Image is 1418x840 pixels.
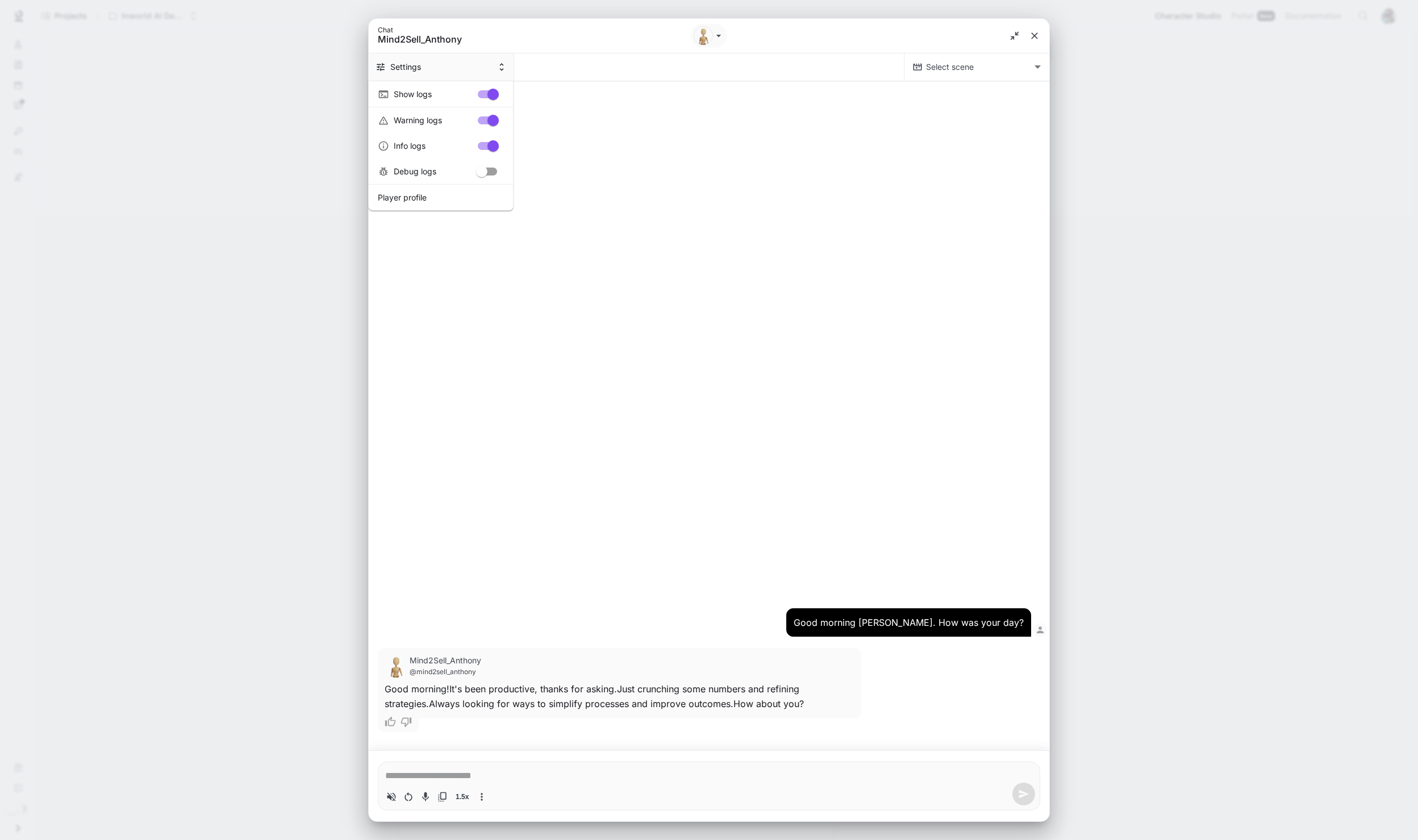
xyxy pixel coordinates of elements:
span: Info logs [394,140,486,152]
span: Debug logs [394,165,486,177]
div: Warning logs [369,107,513,133]
span: Player profile [378,191,504,203]
div: Show logs [369,81,513,107]
span: Show logs [394,88,486,100]
ul: log-settings [369,81,513,184]
span: Info logs [482,135,504,157]
div: Debug logs [369,158,513,184]
span: Warning logs [394,114,486,126]
span: Debug logs [471,161,493,182]
span: Warning logs [482,110,504,131]
span: Show logs [482,83,504,105]
div: Info logs [369,133,513,158]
